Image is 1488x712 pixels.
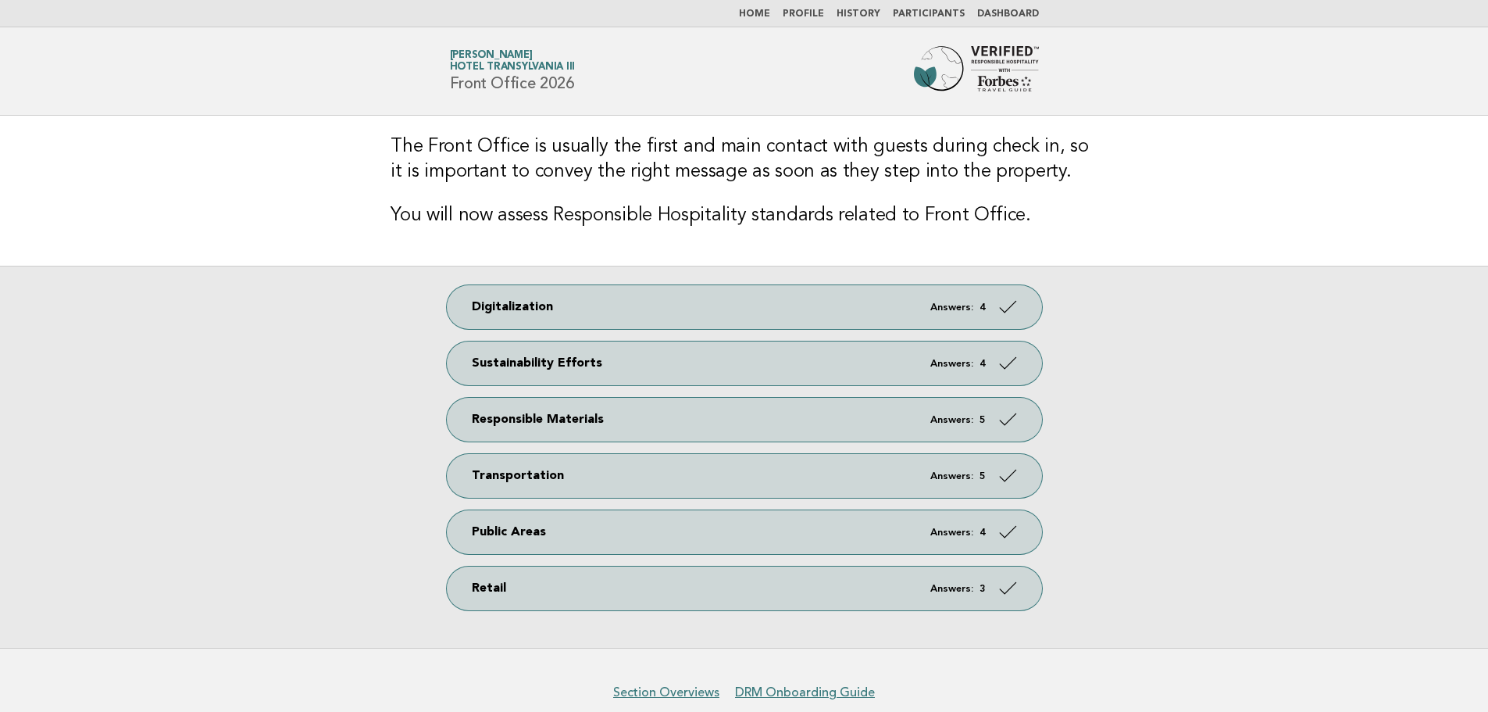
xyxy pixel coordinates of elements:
a: Section Overviews [613,685,719,700]
em: Answers: [930,584,973,594]
a: Responsible Materials Answers: 5 [447,398,1042,442]
a: Digitalization Answers: 4 [447,285,1042,329]
h3: You will now assess Responsible Hospitality standards related to Front Office. [391,203,1097,228]
a: Home [739,9,770,19]
em: Answers: [930,528,973,538]
a: Profile [783,9,824,19]
h3: The Front Office is usually the first and main contact with guests during check in, so it is impo... [391,134,1097,184]
em: Answers: [930,415,973,425]
a: Transportation Answers: 5 [447,454,1042,498]
a: Sustainability Efforts Answers: 4 [447,342,1042,385]
h1: Front Office 2026 [450,51,576,91]
span: Hotel Transylvania III [450,63,576,73]
strong: 4 [980,528,986,538]
strong: 4 [980,302,986,313]
a: [PERSON_NAME]Hotel Transylvania III [450,50,576,72]
em: Answers: [930,302,973,313]
strong: 4 [980,359,986,369]
a: History [837,9,880,19]
a: DRM Onboarding Guide [735,685,875,700]
em: Answers: [930,359,973,369]
a: Dashboard [977,9,1039,19]
em: Answers: [930,471,973,481]
a: Public Areas Answers: 4 [447,510,1042,554]
strong: 5 [980,471,986,481]
strong: 3 [980,584,986,594]
strong: 5 [980,415,986,425]
a: Retail Answers: 3 [447,567,1042,610]
img: Forbes Travel Guide [914,46,1039,96]
a: Participants [893,9,965,19]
